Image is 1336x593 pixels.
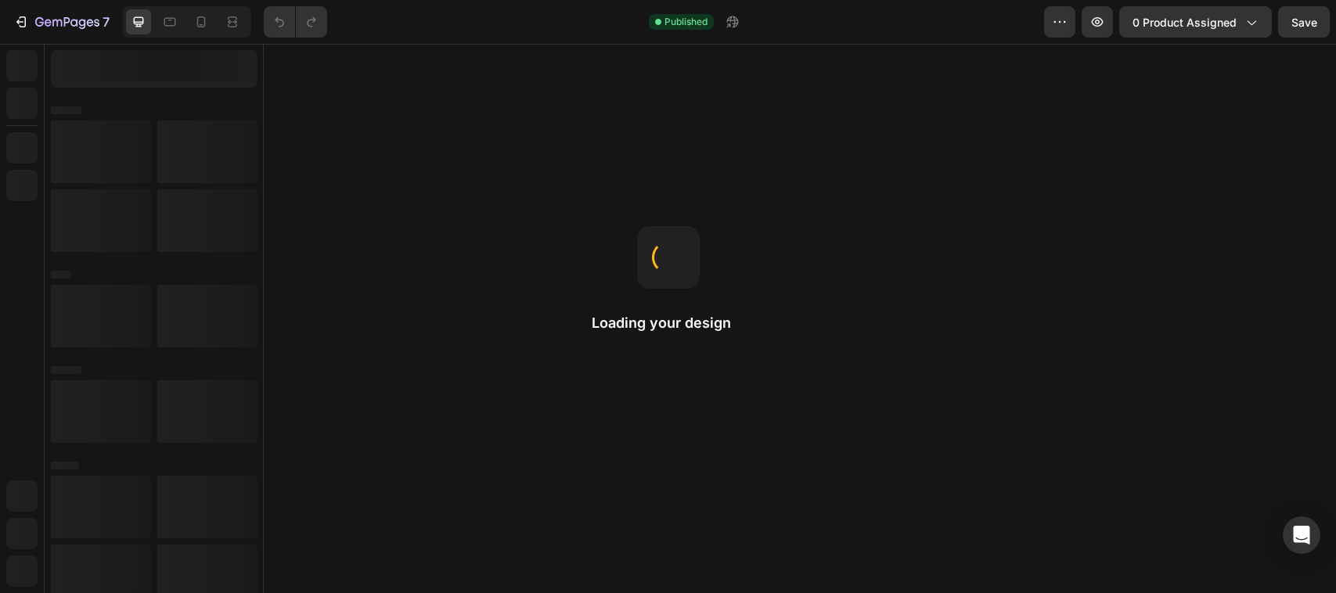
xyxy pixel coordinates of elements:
div: Undo/Redo [264,6,327,38]
span: Published [664,15,708,29]
h2: Loading your design [592,314,745,332]
p: 7 [103,13,110,31]
button: 0 product assigned [1119,6,1272,38]
span: 0 product assigned [1133,14,1237,31]
button: 7 [6,6,117,38]
span: Save [1291,16,1317,29]
div: Open Intercom Messenger [1283,516,1320,554]
button: Save [1278,6,1330,38]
